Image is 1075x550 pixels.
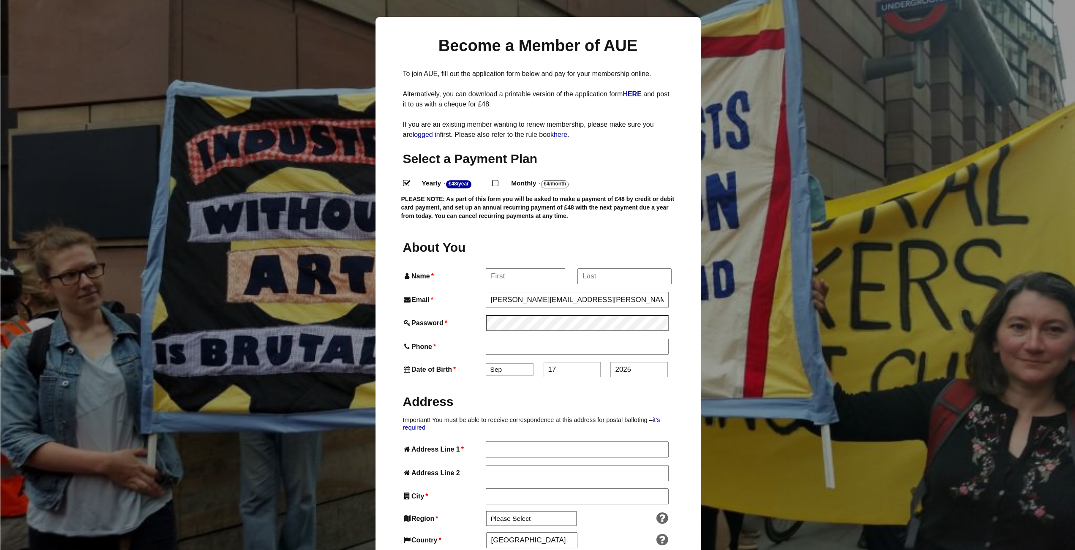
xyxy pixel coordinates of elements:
[403,417,660,431] a: it’s required
[403,393,673,410] h2: Address
[403,444,484,455] label: Address Line 1
[541,180,569,188] strong: £4/Month
[403,35,673,56] h1: Become a Member of AUE
[554,131,567,138] a: here
[403,317,484,329] label: Password
[403,467,484,479] label: Address Line 2
[577,268,672,284] input: Last
[403,513,484,524] label: Region
[403,364,484,375] label: Date of Birth
[403,534,484,546] label: Country
[403,239,484,256] h2: About You
[403,490,484,502] label: City
[403,270,484,282] label: Name
[503,177,590,190] label: Monthly - .
[403,89,673,109] p: Alternatively, you can download a printable version of the application form and post it to us wit...
[403,69,673,79] p: To join AUE, fill out the application form below and pay for your membership online.
[403,294,484,305] label: Email
[403,152,538,166] span: Select a Payment Plan
[414,177,493,190] label: Yearly - .
[446,180,471,188] strong: £48/Year
[403,120,673,140] p: If you are an existing member wanting to renew membership, please make sure you are first. Please...
[486,268,565,284] input: First
[413,131,440,138] a: logged in
[623,90,643,98] a: HERE
[403,416,673,432] p: Important! You must be able to receive correspondence at this address for postal balloting –
[403,341,484,352] label: Phone
[623,90,641,98] strong: HERE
